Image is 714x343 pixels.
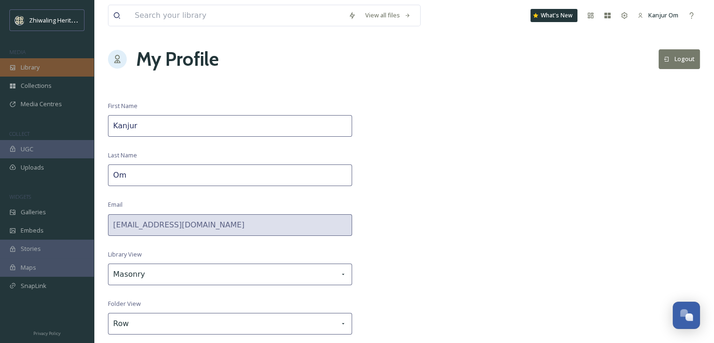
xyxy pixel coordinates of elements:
span: COLLECT [9,130,30,137]
span: Last Name [108,151,137,160]
a: What's New [530,9,577,22]
img: Screenshot%202025-04-29%20at%2011.05.50.png [15,16,24,25]
input: First [108,115,352,137]
span: Galleries [21,208,46,217]
span: UGC [21,145,33,154]
span: Folder View [108,299,141,308]
span: Privacy Policy [33,330,61,336]
span: Library View [108,250,142,259]
span: Media Centres [21,100,62,109]
span: Stories [21,244,41,253]
a: Kanjur Om [633,6,683,24]
input: Search your library [130,5,344,26]
span: Maps [21,263,36,272]
span: Uploads [21,163,44,172]
a: View all files [361,6,415,24]
button: Logout [659,49,700,69]
button: Open Chat [673,302,700,329]
span: First Name [108,101,138,110]
span: Kanjur Om [648,11,678,19]
span: Library [21,63,39,72]
a: Privacy Policy [33,327,61,338]
input: Last [108,164,352,186]
span: WIDGETS [9,193,31,200]
span: Zhiwaling Heritage [29,16,81,24]
div: Masonry [108,264,352,285]
span: SnapLink [21,281,46,290]
span: Embeds [21,226,44,235]
span: MEDIA [9,48,26,55]
span: Collections [21,81,52,90]
div: Row [108,313,352,335]
span: Email [108,200,123,209]
h1: My Profile [136,45,219,73]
